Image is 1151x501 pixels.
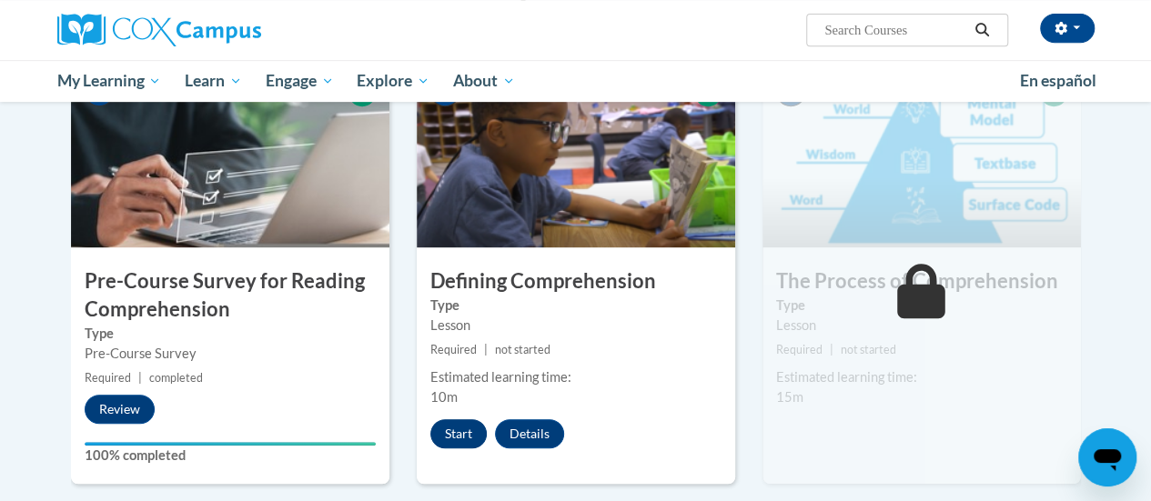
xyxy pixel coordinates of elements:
[1020,71,1096,90] span: En español
[841,343,896,356] span: not started
[830,343,833,356] span: |
[71,65,389,247] img: Course Image
[149,371,203,385] span: completed
[495,343,550,356] span: not started
[430,419,487,448] button: Start
[776,296,1067,316] label: Type
[345,60,441,102] a: Explore
[1008,62,1108,100] a: En español
[57,14,261,46] img: Cox Campus
[266,70,334,92] span: Engage
[185,70,242,92] span: Learn
[453,70,515,92] span: About
[430,367,722,387] div: Estimated learning time:
[173,60,254,102] a: Learn
[357,70,429,92] span: Explore
[1040,14,1095,43] button: Account Settings
[1078,428,1136,486] iframe: Button to launch messaging window
[430,389,458,405] span: 10m
[85,344,376,364] div: Pre-Course Survey
[45,60,174,102] a: My Learning
[484,343,488,356] span: |
[776,367,1067,387] div: Estimated learning time:
[441,60,527,102] a: About
[495,419,564,448] button: Details
[762,65,1081,247] img: Course Image
[85,324,376,344] label: Type
[417,267,735,296] h3: Defining Comprehension
[776,343,823,356] span: Required
[430,316,722,336] div: Lesson
[85,395,155,424] button: Review
[71,267,389,324] h3: Pre-Course Survey for Reading Comprehension
[968,19,995,41] button: Search
[85,442,376,446] div: Your progress
[823,19,968,41] input: Search Courses
[85,446,376,466] label: 100% completed
[776,316,1067,336] div: Lesson
[776,389,803,405] span: 15m
[254,60,346,102] a: Engage
[762,267,1081,296] h3: The Process of Comprehension
[138,371,142,385] span: |
[430,343,477,356] span: Required
[430,296,722,316] label: Type
[417,65,735,247] img: Course Image
[57,14,385,46] a: Cox Campus
[44,60,1108,102] div: Main menu
[85,371,131,385] span: Required
[56,70,161,92] span: My Learning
